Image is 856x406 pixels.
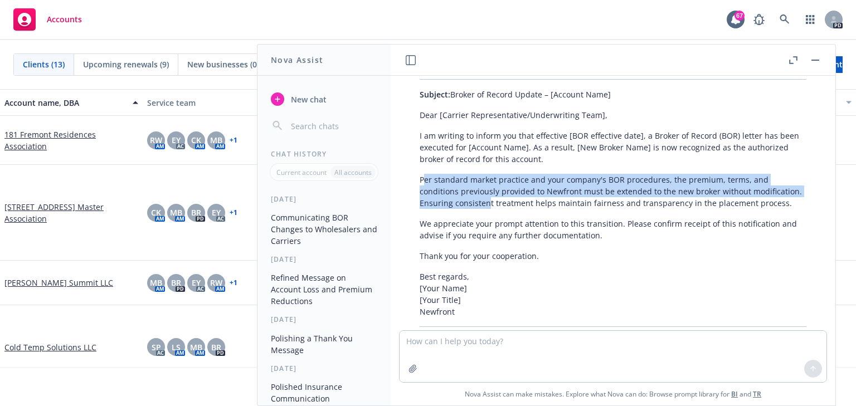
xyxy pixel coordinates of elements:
a: TR [753,389,761,399]
button: New chat [266,89,382,109]
span: LS [172,341,181,353]
span: MB [170,207,182,218]
span: EY [212,207,221,218]
p: Best regards, [Your Name] [Your Title] Newfront [420,271,806,317]
span: EY [192,277,201,288]
div: [DATE] [257,315,391,324]
p: Dear [Carrier Representative/Underwriting Team], [420,109,806,121]
span: New businesses (0) [187,58,259,70]
p: Current account [276,168,327,177]
div: Service team [147,97,281,109]
span: Upcoming renewals (9) [83,58,169,70]
span: MB [150,277,162,288]
span: Subject: [420,89,450,100]
span: Nova Assist can make mistakes. Explore what Nova can do: Browse prompt library for and [395,383,831,405]
span: CK [151,207,161,218]
span: New chat [289,94,327,105]
a: + 1 [230,209,237,216]
button: Polishing a Thank You Message [266,329,382,359]
a: Switch app [799,8,821,31]
a: Accounts [9,4,86,35]
span: RW [150,134,162,146]
span: Accounts [47,15,82,24]
span: RW [210,277,222,288]
span: CK [191,134,201,146]
div: Chat History [257,149,391,159]
p: I am writing to inform you that effective [BOR effective date], a Broker of Record (BOR) letter h... [420,130,806,165]
button: Service team [143,89,285,116]
span: Clients (13) [23,58,65,70]
span: EY [172,134,181,146]
span: BR [171,277,181,288]
a: 181 Fremont Residences Association [4,129,138,152]
span: MB [190,341,202,353]
p: We appreciate your prompt attention to this transition. Please confirm receipt of this notificati... [420,218,806,241]
span: BR [191,207,201,218]
h1: Nova Assist [271,54,323,66]
input: Search chats [289,118,377,134]
p: Per standard market practice and your company's BOR procedures, the premium, terms, and condition... [420,174,806,209]
p: Thank you for your cooperation. [420,250,806,262]
a: [STREET_ADDRESS] Master Association [4,201,138,224]
a: BI [731,389,738,399]
p: Broker of Record Update – [Account Name] [420,89,806,100]
div: 67 [735,11,745,21]
div: [DATE] [257,364,391,373]
div: [DATE] [257,194,391,204]
button: Communicating BOR Changes to Wholesalers and Carriers [266,208,382,250]
a: + 1 [230,280,237,286]
button: Refined Message on Account Loss and Premium Reductions [266,268,382,310]
a: Cold Temp Solutions LLC [4,341,96,353]
a: [PERSON_NAME] Summit LLC [4,277,113,288]
div: Account name, DBA [4,97,126,109]
span: BR [211,341,221,353]
a: + 1 [230,137,237,144]
a: Report a Bug [748,8,770,31]
span: MB [210,134,222,146]
span: SP [152,341,161,353]
div: [DATE] [257,255,391,264]
p: All accounts [334,168,372,177]
a: Search [774,8,796,31]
